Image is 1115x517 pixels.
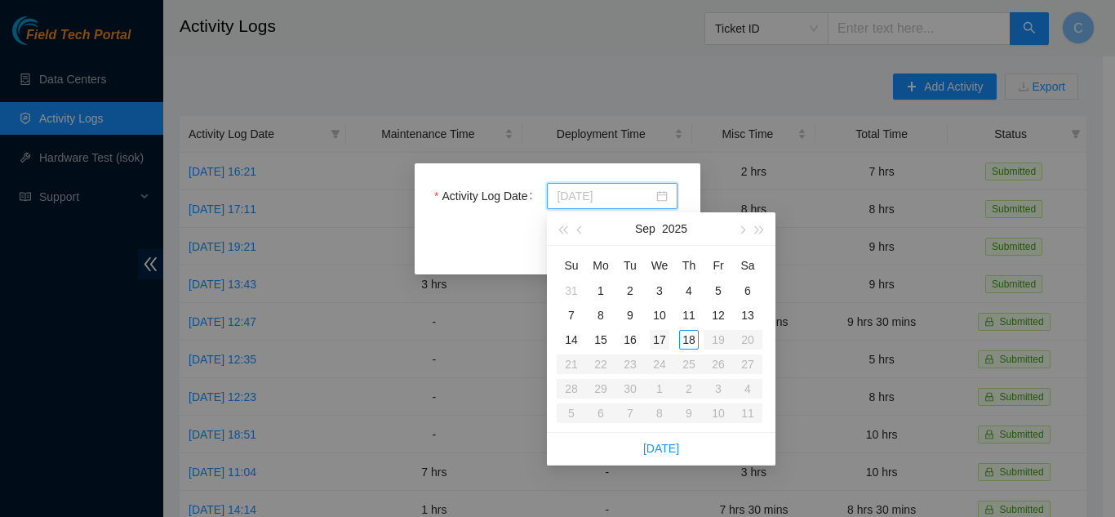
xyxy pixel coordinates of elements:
[620,330,640,350] div: 16
[645,303,674,328] td: 2025-09-10
[645,252,674,279] th: We
[679,281,699,301] div: 4
[738,305,757,325] div: 13
[738,281,757,301] div: 6
[650,281,669,301] div: 3
[635,212,655,245] button: Sep
[586,279,615,303] td: 2025-09-01
[709,281,728,301] div: 5
[562,281,581,301] div: 31
[557,303,586,328] td: 2025-09-07
[591,330,611,350] div: 15
[620,305,640,325] div: 9
[557,187,653,205] input: Activity Log Date
[586,328,615,352] td: 2025-09-15
[674,328,704,352] td: 2025-09-18
[704,303,733,328] td: 2025-09-12
[662,212,687,245] button: 2025
[643,442,679,455] a: [DATE]
[557,328,586,352] td: 2025-09-14
[620,281,640,301] div: 2
[733,252,762,279] th: Sa
[645,328,674,352] td: 2025-09-17
[733,279,762,303] td: 2025-09-06
[615,279,645,303] td: 2025-09-02
[557,279,586,303] td: 2025-08-31
[679,305,699,325] div: 11
[562,330,581,350] div: 14
[650,305,669,325] div: 10
[434,183,539,209] label: Activity Log Date
[557,252,586,279] th: Su
[591,281,611,301] div: 1
[562,305,581,325] div: 7
[645,279,674,303] td: 2025-09-03
[733,303,762,328] td: 2025-09-13
[615,303,645,328] td: 2025-09-09
[704,279,733,303] td: 2025-09-05
[650,330,669,350] div: 17
[674,303,704,328] td: 2025-09-11
[679,330,699,350] div: 18
[709,305,728,325] div: 12
[704,252,733,279] th: Fr
[674,252,704,279] th: Th
[615,252,645,279] th: Tu
[586,252,615,279] th: Mo
[615,328,645,352] td: 2025-09-16
[591,305,611,325] div: 8
[674,279,704,303] td: 2025-09-04
[586,303,615,328] td: 2025-09-08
